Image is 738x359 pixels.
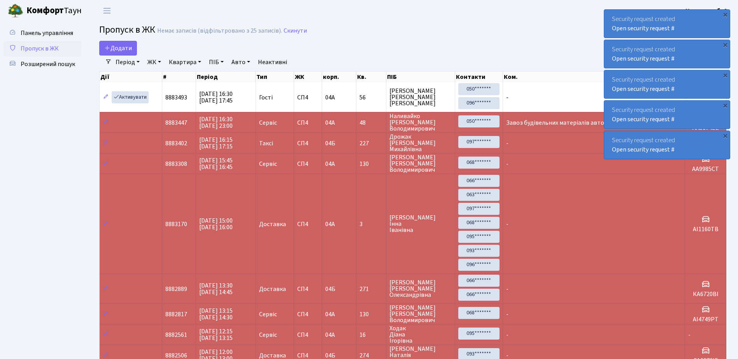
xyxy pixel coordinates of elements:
a: Неактивні [255,56,290,69]
span: Доставка [259,221,286,227]
span: 04Б [325,139,335,148]
span: 8883308 [165,160,187,168]
span: 04Б [325,285,335,293]
span: - [506,220,508,228]
div: Security request created [604,131,730,159]
span: 8883402 [165,139,187,148]
span: 48 [359,120,383,126]
th: Кв. [356,71,386,82]
a: Квартира [166,56,204,69]
h5: КА6720ВІ [688,291,723,298]
span: - [506,139,508,148]
span: 271 [359,286,383,292]
div: × [721,132,729,139]
span: - [506,310,508,319]
span: 8883170 [165,220,187,228]
span: [PERSON_NAME] [PERSON_NAME] Володимирович [389,305,452,323]
a: Період [112,56,143,69]
span: СП4 [297,286,318,292]
span: Завоз будівельних матеріалів автомобіль volkswagen [506,119,656,127]
span: - [506,285,508,293]
span: 3 [359,221,383,227]
span: 8883447 [165,119,187,127]
span: [DATE] 13:30 [DATE] 14:45 [199,281,233,296]
div: Security request created [604,70,730,98]
th: Дії [100,71,162,82]
span: [DATE] 16:30 [DATE] 23:00 [199,115,233,130]
span: Додати [104,44,132,52]
span: СП4 [297,311,318,317]
span: 8882889 [165,285,187,293]
div: × [721,101,729,109]
span: [PERSON_NAME] [PERSON_NAME] Олександрівна [389,279,452,298]
span: Сервіс [259,332,277,338]
img: logo.png [8,3,23,19]
span: 8882817 [165,310,187,319]
a: Open security request # [612,24,675,33]
a: Консьєрж б. 4. [685,6,729,16]
a: Open security request # [612,115,675,124]
div: Security request created [604,10,730,38]
th: ЖК [294,71,322,82]
span: [DATE] 15:00 [DATE] 16:00 [199,216,233,232]
h5: AI1160TB [688,226,723,233]
span: Таун [26,4,82,17]
span: 56 [359,94,383,101]
span: Доставка [259,286,286,292]
span: 130 [359,161,383,167]
a: ПІБ [206,56,227,69]
div: Security request created [604,40,730,68]
span: [PERSON_NAME] [PERSON_NAME] [PERSON_NAME] [389,88,452,106]
span: 227 [359,140,383,146]
span: Сервіс [259,311,277,317]
a: Скинути [284,27,307,35]
span: СП4 [297,94,318,101]
a: Open security request # [612,85,675,93]
b: Комфорт [26,4,64,17]
span: Пропуск в ЖК [99,23,155,37]
h5: AI4749PT [688,316,723,323]
span: Наливайко [PERSON_NAME] Володимирович [389,113,452,132]
span: 8883493 [165,93,187,102]
span: СП4 [297,221,318,227]
span: [PERSON_NAME] [PERSON_NAME] Володимирович [389,154,452,173]
span: Сервіс [259,161,277,167]
th: Контакти [455,71,503,82]
span: СП4 [297,352,318,359]
span: [DATE] 15:45 [DATE] 16:45 [199,156,233,171]
span: 16 [359,332,383,338]
span: Сервіс [259,120,277,126]
span: 8882561 [165,331,187,339]
div: Security request created [604,101,730,129]
span: 04А [325,119,335,127]
th: Тип [256,71,294,82]
a: Активувати [112,91,149,103]
div: × [721,10,729,18]
th: Період [196,71,256,82]
th: корп. [322,71,357,82]
span: - [506,331,508,339]
span: [DATE] 13:15 [DATE] 14:30 [199,307,233,322]
span: [DATE] 16:15 [DATE] 17:15 [199,136,233,151]
a: Open security request # [612,145,675,154]
span: 130 [359,311,383,317]
span: Розширений пошук [21,60,75,68]
span: Гості [259,94,273,101]
span: Доставка [259,352,286,359]
h5: AA9985CT [688,166,723,173]
button: Переключити навігацію [97,4,117,17]
span: СП4 [297,120,318,126]
span: Дрожак [PERSON_NAME] Михайлівна [389,134,452,152]
span: СП4 [297,332,318,338]
span: 04А [325,331,335,339]
span: СП4 [297,161,318,167]
span: 04А [325,220,335,228]
span: [DATE] 12:15 [DATE] 13:15 [199,327,233,342]
span: 04А [325,93,335,102]
span: [PERSON_NAME] Інна Іванівна [389,214,452,233]
b: Консьєрж б. 4. [685,7,729,15]
a: Панель управління [4,25,82,41]
span: Ходак Діана Ігорівна [389,325,452,344]
span: [DATE] 16:30 [DATE] 17:45 [199,90,233,105]
span: 04А [325,310,335,319]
